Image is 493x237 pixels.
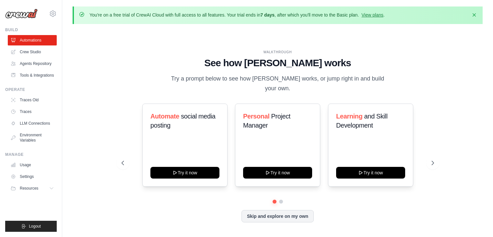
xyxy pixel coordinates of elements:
button: Logout [5,221,57,232]
a: Traces Old [8,95,57,105]
a: View plans [361,12,383,18]
div: WALKTHROUGH [122,50,434,55]
a: Traces [8,106,57,117]
button: Resources [8,183,57,193]
a: Tools & Integrations [8,70,57,81]
a: Agents Repository [8,58,57,69]
span: Resources [20,186,38,191]
div: Operate [5,87,57,92]
p: Try a prompt below to see how [PERSON_NAME] works, or jump right in and build your own. [169,74,387,93]
button: Try it now [243,167,312,179]
a: Usage [8,160,57,170]
span: and Skill Development [336,113,387,129]
span: Automate [150,113,179,120]
span: Project Manager [243,113,290,129]
button: Try it now [150,167,219,179]
div: Manage [5,152,57,157]
a: Crew Studio [8,47,57,57]
a: Automations [8,35,57,45]
span: Personal [243,113,269,120]
a: Settings [8,171,57,182]
p: You're on a free trial of CrewAI Cloud with full access to all features. Your trial ends in , aft... [89,12,385,18]
span: Learning [336,113,362,120]
div: Build [5,27,57,32]
span: Logout [29,224,41,229]
a: Environment Variables [8,130,57,145]
a: LLM Connections [8,118,57,129]
button: Skip and explore on my own [241,210,314,222]
button: Try it now [336,167,405,179]
img: Logo [5,9,38,19]
span: social media posting [150,113,216,129]
strong: 7 days [260,12,275,18]
h1: See how [PERSON_NAME] works [122,57,434,69]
